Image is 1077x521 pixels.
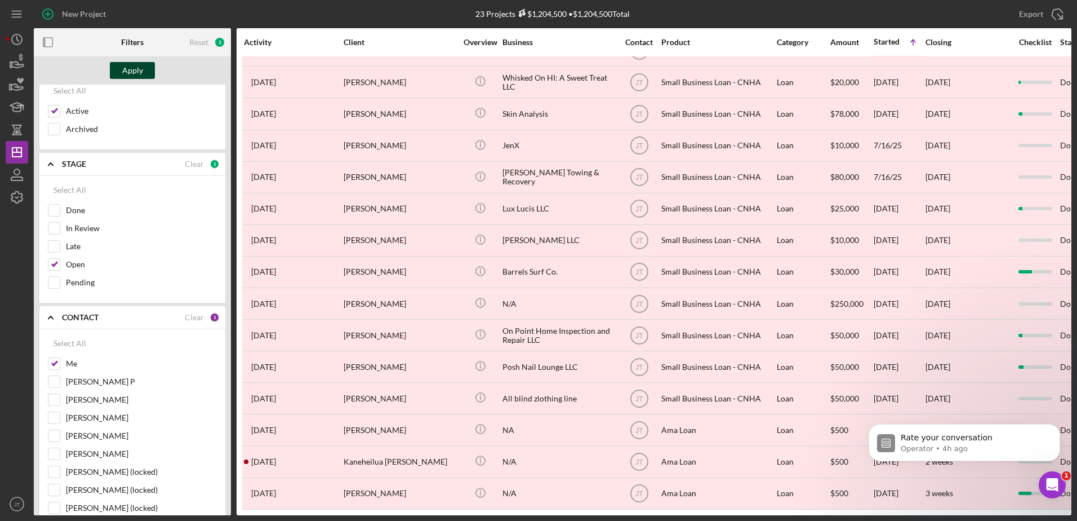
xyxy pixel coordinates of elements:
[502,415,615,445] div: NA
[925,299,950,308] time: [DATE]
[7,5,29,26] button: go back
[41,105,216,152] div: If we have to deny an application for an "other" reason not listed, we could add the reasoning in...
[6,493,28,515] button: JT
[54,360,63,369] button: Upload attachment
[874,320,924,350] div: [DATE]
[193,356,211,374] button: Send a message…
[62,313,99,322] b: CONTACT
[635,174,643,182] text: JT
[9,50,185,96] div: I will also share this feedback with our product team, could you tell me a bit more why this is i...
[66,105,217,117] label: Active
[502,320,615,350] div: On Point Home Inspection and Repair LLC
[777,194,829,224] div: Loan
[874,99,924,129] div: [DATE]
[54,80,86,102] div: Select All
[344,289,456,319] div: [PERSON_NAME]
[874,479,924,509] div: [DATE]
[1062,471,1071,480] span: 1
[32,6,50,24] img: Profile image for Operator
[777,38,829,47] div: Category
[874,67,924,97] div: [DATE]
[661,67,774,97] div: Small Business Loan - CNHA
[661,415,774,445] div: Ama Loan
[9,161,216,316] div: Christina says…
[9,16,216,50] div: Jazmin says…
[9,316,216,332] div: [DATE]
[830,415,873,445] div: $500
[54,179,86,201] div: Select All
[459,38,501,47] div: Overview
[189,38,208,47] div: Reset
[777,67,829,97] div: Loan
[344,99,456,129] div: [PERSON_NAME]
[661,99,774,129] div: Small Business Loan - CNHA
[244,38,342,47] div: Activity
[635,205,643,213] text: JT
[9,105,216,161] div: Jazmin says…
[874,352,924,382] div: [DATE]
[251,394,276,403] time: 2025-07-28 08:55
[251,173,276,182] time: 2025-07-16 23:07
[925,488,953,498] time: 3 weeks
[661,447,774,476] div: Ama Loan
[48,80,92,102] button: Select All
[661,479,774,509] div: Ama Loan
[502,383,615,413] div: All blind zlothing line
[66,502,217,514] label: [PERSON_NAME] (locked)
[72,360,81,369] button: Start recording
[55,14,140,25] p: The team can also help
[251,363,276,372] time: 2025-07-28 08:07
[214,37,225,48] div: 3
[661,383,774,413] div: Small Business Loan - CNHA
[874,37,900,46] div: Started
[185,313,204,322] div: Clear
[661,131,774,161] div: Small Business Loan - CNHA
[344,162,456,192] div: [PERSON_NAME]
[66,430,217,441] label: [PERSON_NAME]
[502,447,615,476] div: N/A
[874,194,924,224] div: [DATE]
[830,131,873,161] div: $10,000
[66,241,217,252] label: Late
[48,332,92,355] button: Select All
[925,172,950,182] time: [DATE]
[344,226,456,255] div: [PERSON_NAME]
[874,289,924,319] div: [DATE]
[635,427,643,435] text: JT
[344,38,456,47] div: Client
[18,56,176,90] div: I will also share this feedback with our product team, could you tell me a bit more why this is i...
[618,38,660,47] div: Contact
[1039,471,1066,498] iframe: Intercom live chat
[1019,3,1043,25] div: Export
[502,479,615,509] div: N/A
[502,99,615,129] div: Skin Analysis
[18,167,176,300] div: Noted, thank you for the additional insight! For now, you could add more custom turndown reasons ...
[54,332,86,355] div: Select All
[66,376,217,387] label: [PERSON_NAME] P
[502,352,615,382] div: Posh Nail Lounge LLC
[874,131,924,161] div: 7/16/25
[852,400,1077,491] iframe: Intercom notifications message
[635,332,643,339] text: JT
[251,141,276,150] time: 2025-08-19 03:00
[185,160,204,169] div: Clear
[830,257,873,287] div: $30,000
[9,332,216,368] div: Operator says…
[874,162,924,192] div: 7/16/25
[777,383,829,413] div: Loan
[1011,38,1059,47] div: Checklist
[925,394,950,403] time: [DATE]
[9,332,185,367] div: Help [PERSON_NAME] understand how they’re doing:
[344,257,456,287] div: [PERSON_NAME]
[777,289,829,319] div: Loan
[777,352,829,382] div: Loan
[251,457,276,466] time: 2025-08-12 21:57
[777,226,829,255] div: Loan
[344,479,456,509] div: [PERSON_NAME]
[502,162,615,192] div: [PERSON_NAME] Towing & Recovery
[344,352,456,382] div: [PERSON_NAME]
[251,267,276,276] time: 2025-07-18 00:02
[344,447,456,476] div: Kaneheilua [PERSON_NAME]
[830,194,873,224] div: $25,000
